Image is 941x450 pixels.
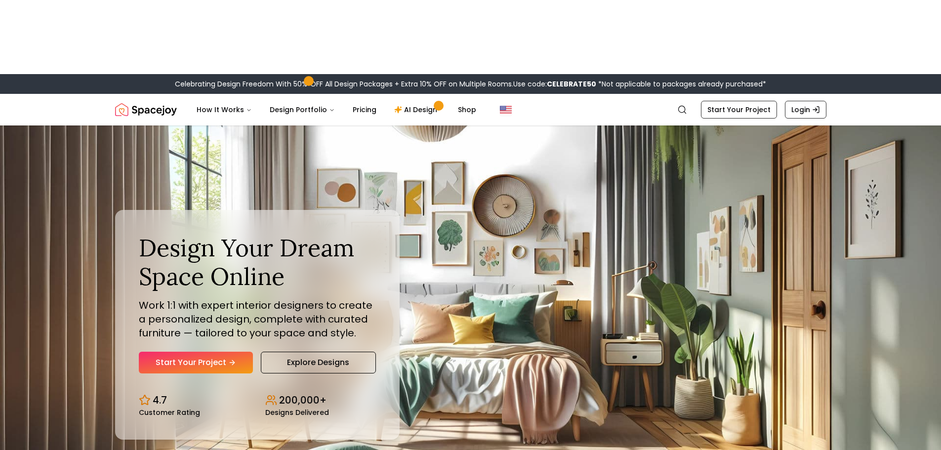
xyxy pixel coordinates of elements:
[265,409,329,416] small: Designs Delivered
[189,100,260,120] button: How It Works
[139,352,253,373] a: Start Your Project
[115,100,177,120] img: Spacejoy Logo
[189,100,484,120] nav: Main
[596,79,766,89] span: *Not applicable to packages already purchased*
[115,100,177,120] a: Spacejoy
[513,79,596,89] span: Use code:
[386,100,448,120] a: AI Design
[261,352,376,373] a: Explore Designs
[262,100,343,120] button: Design Portfolio
[701,101,777,119] a: Start Your Project
[500,104,512,116] img: United States
[547,79,596,89] b: CELEBRATE50
[153,393,167,407] p: 4.7
[139,385,376,416] div: Design stats
[139,409,200,416] small: Customer Rating
[279,393,327,407] p: 200,000+
[345,100,384,120] a: Pricing
[175,79,766,89] div: Celebrating Design Freedom With 50% OFF All Design Packages + Extra 10% OFF on Multiple Rooms.
[115,94,826,125] nav: Global
[785,101,826,119] a: Login
[139,234,376,290] h1: Design Your Dream Space Online
[450,100,484,120] a: Shop
[139,298,376,340] p: Work 1:1 with expert interior designers to create a personalized design, complete with curated fu...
